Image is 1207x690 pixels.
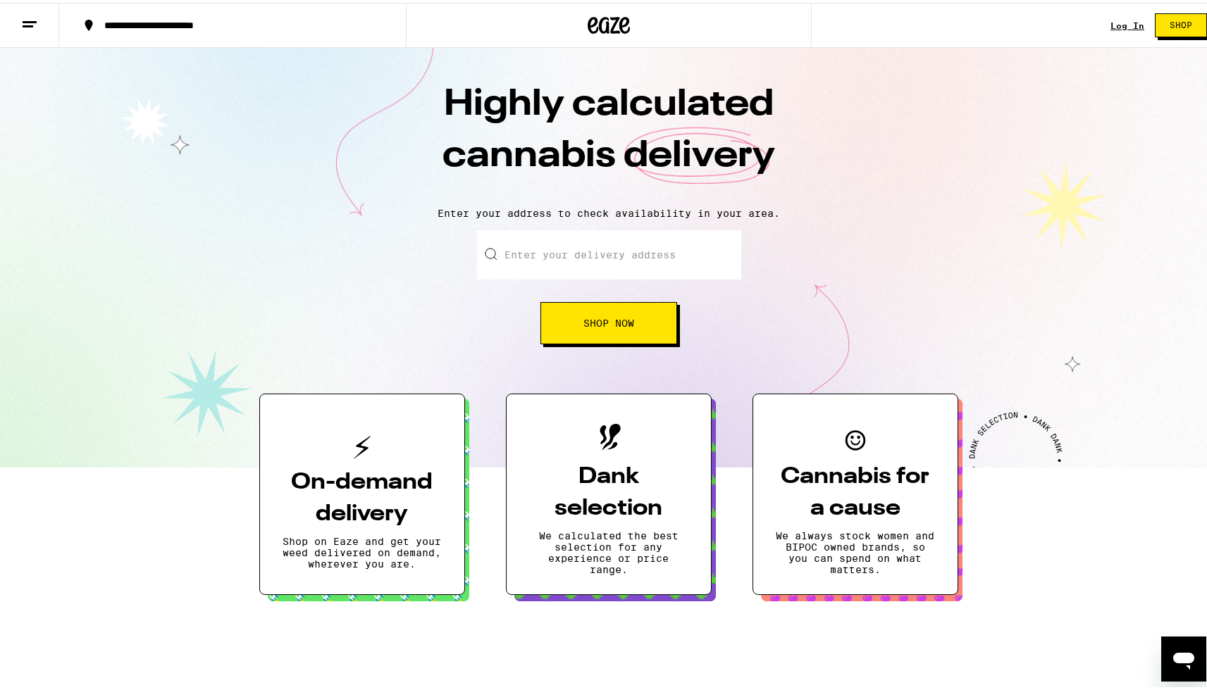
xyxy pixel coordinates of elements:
p: Enter your address to check availability in your area. [14,205,1203,216]
h3: On-demand delivery [283,464,442,527]
span: Shop Now [583,315,634,325]
h3: Cannabis for a cause [776,458,935,522]
p: We always stock women and BIPOC owned brands, so you can spend on what matters. [776,527,935,572]
button: Shop [1155,11,1207,34]
iframe: Button to launch messaging window, conversation in progress [1161,634,1206,679]
button: Shop Now [540,299,677,341]
a: Log In [1110,18,1144,27]
span: Shop [1170,18,1192,27]
button: On-demand deliveryShop on Eaze and get your weed delivered on demand, wherever you are. [259,391,465,592]
h3: Dank selection [529,458,688,522]
p: We calculated the best selection for any experience or price range. [529,527,688,572]
h1: Highly calculated cannabis delivery [362,77,855,194]
input: Enter your delivery address [477,227,741,277]
button: Dank selectionWe calculated the best selection for any experience or price range. [506,391,712,592]
button: Cannabis for a causeWe always stock women and BIPOC owned brands, so you can spend on what matters. [753,391,958,592]
p: Shop on Eaze and get your weed delivered on demand, wherever you are. [283,533,442,567]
